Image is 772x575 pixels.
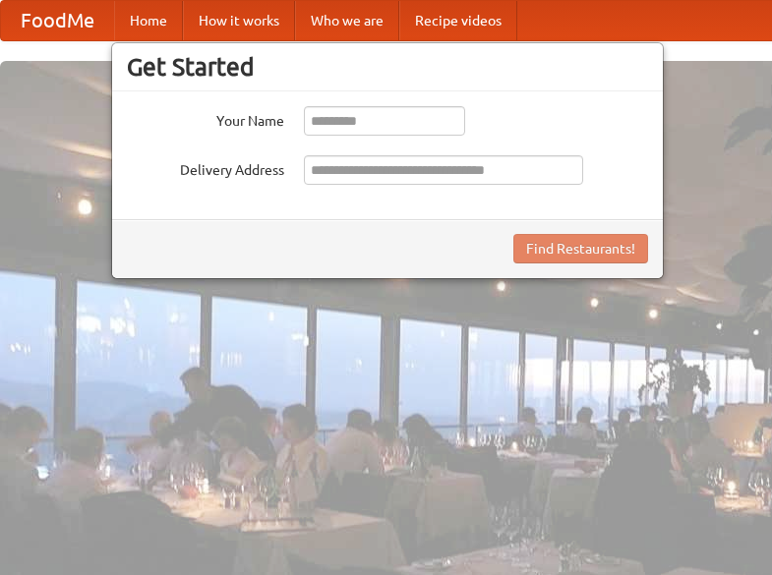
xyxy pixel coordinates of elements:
[1,1,114,40] a: FoodMe
[127,155,284,180] label: Delivery Address
[183,1,295,40] a: How it works
[114,1,183,40] a: Home
[399,1,517,40] a: Recipe videos
[127,106,284,131] label: Your Name
[127,52,648,82] h3: Get Started
[295,1,399,40] a: Who we are
[513,234,648,263] button: Find Restaurants!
